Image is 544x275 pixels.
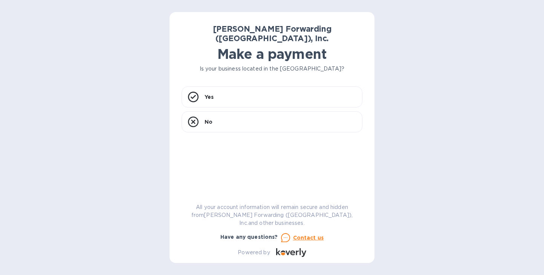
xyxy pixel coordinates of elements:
b: [PERSON_NAME] Forwarding ([GEOGRAPHIC_DATA]), Inc. [213,24,332,43]
p: Yes [205,93,214,101]
h1: Make a payment [182,46,362,62]
p: No [205,118,212,126]
u: Contact us [293,235,324,241]
p: Powered by [238,249,270,257]
p: All your account information will remain secure and hidden from [PERSON_NAME] Forwarding ([GEOGRA... [182,203,362,227]
p: Is your business located in the [GEOGRAPHIC_DATA]? [182,65,362,73]
b: Have any questions? [220,234,278,240]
